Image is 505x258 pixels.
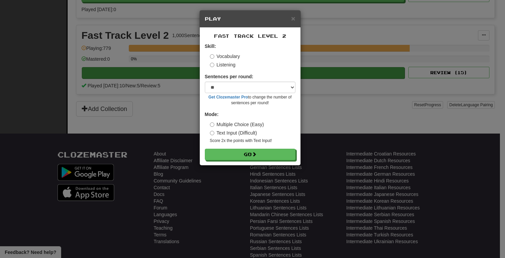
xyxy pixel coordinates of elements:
[205,112,219,117] strong: Mode:
[214,33,286,39] span: Fast Track Level 2
[210,53,240,60] label: Vocabulary
[291,15,295,22] button: Close
[210,131,214,135] input: Text Input (Difficult)
[205,149,295,160] button: Go
[209,95,248,99] a: Get Clozemaster Pro
[210,121,264,128] label: Multiple Choice (Easy)
[210,63,214,67] input: Listening
[210,130,257,136] label: Text Input (Difficult)
[210,138,295,144] small: Score 2x the points with Text Input !
[205,73,254,80] label: Sentences per round:
[205,44,216,49] strong: Skill:
[205,16,295,22] h5: Play
[210,54,214,59] input: Vocabulary
[210,122,214,127] input: Multiple Choice (Easy)
[210,61,236,68] label: Listening
[205,94,295,106] small: to change the number of sentences per round!
[291,15,295,22] span: ×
